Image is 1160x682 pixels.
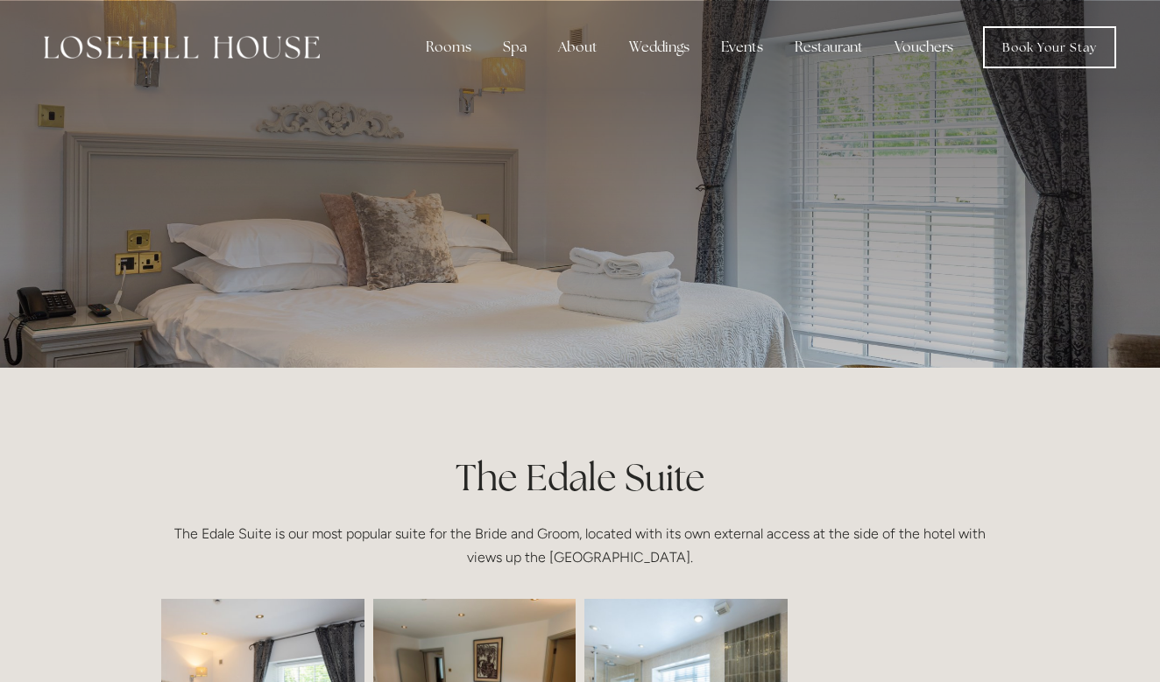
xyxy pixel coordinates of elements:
div: Restaurant [781,30,877,65]
div: Weddings [615,30,704,65]
img: Losehill House [44,36,320,59]
div: Rooms [412,30,485,65]
div: Events [707,30,777,65]
a: Vouchers [881,30,967,65]
div: Spa [489,30,541,65]
a: Book Your Stay [983,26,1116,68]
h1: The Edale Suite [161,452,999,503]
div: About [544,30,612,65]
p: The Edale Suite is our most popular suite for the Bride and Groom, located with its own external ... [161,522,999,569]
